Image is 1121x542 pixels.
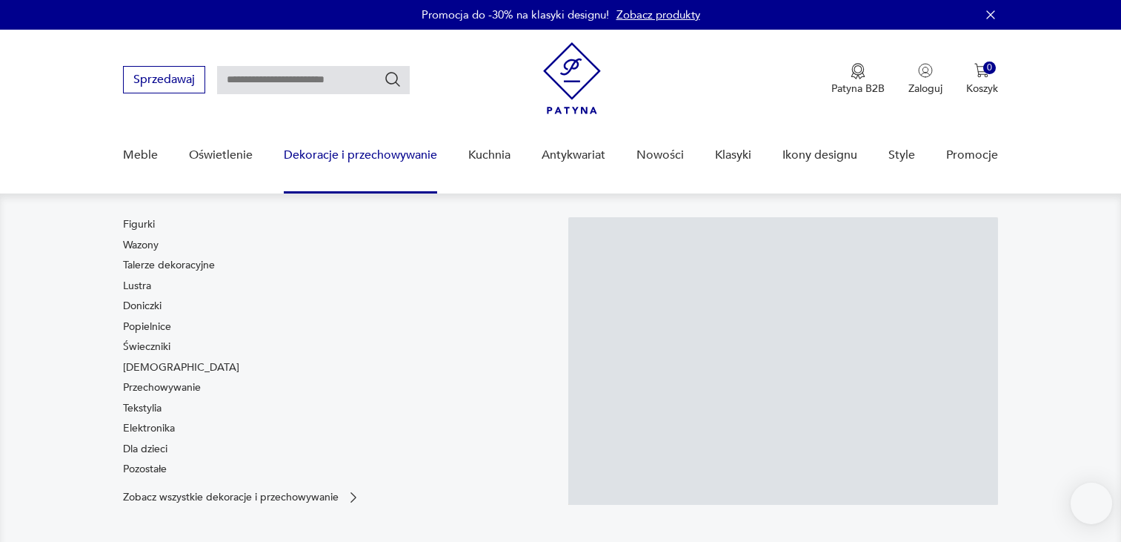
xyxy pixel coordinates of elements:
a: Popielnice [123,320,171,334]
a: Promocje [946,127,998,184]
a: Zobacz wszystkie dekoracje i przechowywanie [123,490,361,505]
a: Świeczniki [123,340,170,354]
div: 0 [983,62,996,74]
a: Ikona medaluPatyna B2B [831,63,885,96]
button: Szukaj [384,70,402,88]
a: Doniczki [123,299,162,314]
a: Style [888,127,915,184]
a: Kuchnia [468,127,510,184]
a: Zobacz produkty [616,7,700,22]
a: Tekstylia [123,401,162,416]
a: Nowości [636,127,684,184]
a: Antykwariat [542,127,605,184]
a: Lustra [123,279,151,294]
p: Zobacz wszystkie dekoracje i przechowywanie [123,492,339,502]
a: Klasyki [715,127,751,184]
button: Zaloguj [908,63,942,96]
a: Sprzedawaj [123,76,205,86]
a: Oświetlenie [189,127,253,184]
a: [DEMOGRAPHIC_DATA] [123,360,239,375]
button: Sprzedawaj [123,66,205,93]
img: Ikona medalu [851,63,865,79]
p: Patyna B2B [831,82,885,96]
img: Ikona koszyka [974,63,989,78]
a: Meble [123,127,158,184]
a: Dekoracje i przechowywanie [284,127,437,184]
iframe: Smartsupp widget button [1071,483,1112,524]
p: Promocja do -30% na klasyki designu! [422,7,609,22]
a: Dla dzieci [123,442,167,457]
a: Elektronika [123,421,175,436]
img: Patyna - sklep z meblami i dekoracjami vintage [543,42,601,114]
img: Ikonka użytkownika [918,63,933,78]
p: Zaloguj [908,82,942,96]
a: Pozostałe [123,462,167,477]
p: Koszyk [966,82,998,96]
a: Talerze dekoracyjne [123,258,215,273]
a: Przechowywanie [123,380,201,395]
a: Wazony [123,238,159,253]
a: Figurki [123,217,155,232]
button: Patyna B2B [831,63,885,96]
button: 0Koszyk [966,63,998,96]
a: Ikony designu [782,127,857,184]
